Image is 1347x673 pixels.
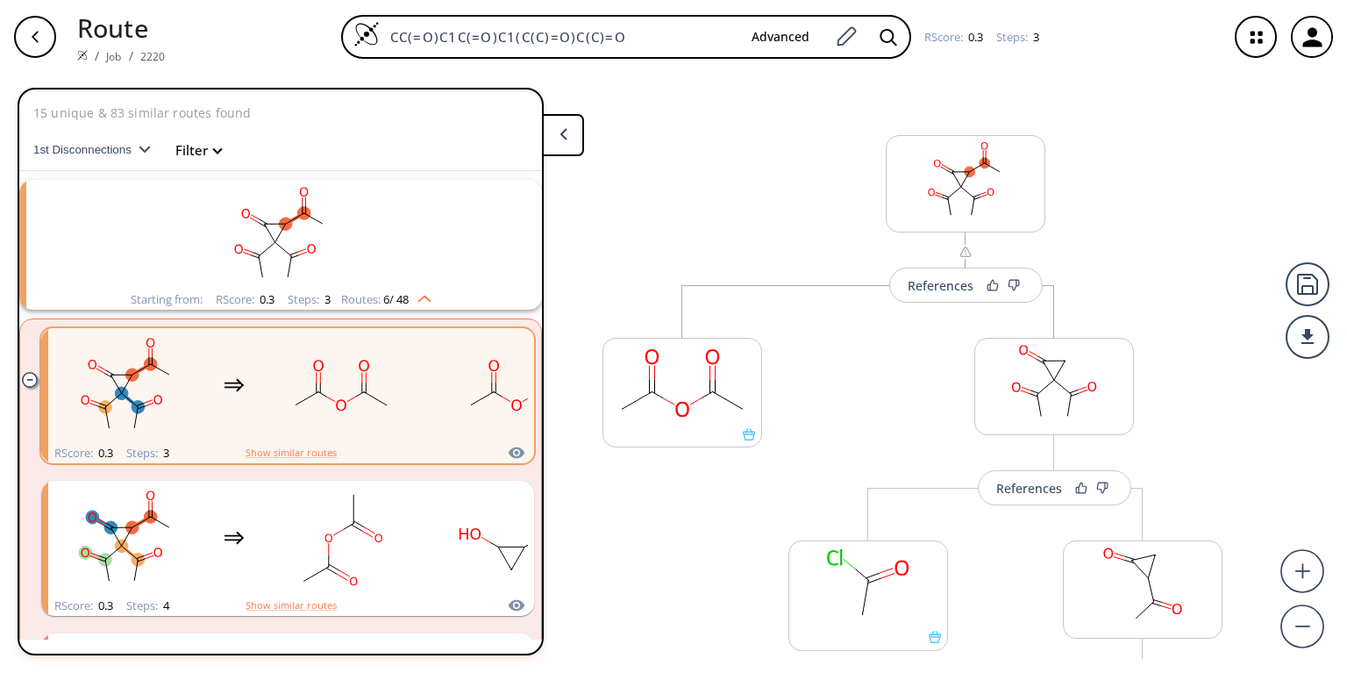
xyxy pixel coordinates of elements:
[216,294,274,305] div: RScore :
[53,180,509,290] svg: CC(=O)C1C(=O)C1(C(C)=O)C(C)=O
[380,28,738,46] input: Enter SMILES
[246,445,337,461] button: Show similar routes
[48,331,206,440] svg: CC(=O)C1C(=O)C1(C(C)=O)C(C)=O
[978,470,1131,505] button: References
[975,339,1133,428] svg: CC(=O)C1(C(C)=O)CC1=O
[288,294,331,305] div: Steps :
[257,291,274,307] span: 0.3
[1030,29,1039,45] span: 3
[438,483,595,593] svg: CC(N)C1CC1O
[383,294,409,305] span: 6 / 48
[262,483,420,593] svg: CC(=O)OC(C)=O
[160,598,169,613] span: 4
[54,447,113,459] div: RScore :
[353,21,380,47] img: Logo Spaya
[131,294,203,305] div: Starting from:
[738,21,823,54] button: Advanced
[262,331,420,440] svg: CC(=O)OC(C)=O
[33,129,165,171] button: 1st Disconnections
[409,289,431,303] img: Up
[438,331,595,440] svg: CC(=O)OC(C)=O
[106,49,121,64] a: Job
[160,445,169,461] span: 3
[322,291,331,307] span: 3
[959,245,973,259] img: warning
[126,600,169,612] div: Steps :
[140,49,166,64] a: 2220
[96,445,113,461] span: 0.3
[889,268,1043,303] button: References
[129,47,133,65] li: /
[33,104,251,122] p: 15 unique & 83 similar routes found
[54,600,113,612] div: RScore :
[603,339,761,428] svg: CC(=O)OC(C)=O
[246,598,337,613] button: Show similar routes
[165,144,221,157] button: Filter
[996,483,1062,494] div: References
[96,598,113,613] span: 0.3
[887,136,1044,226] svg: CC(=O)C1C(=O)C1(C(C)=O)C(C)=O
[789,541,947,631] svg: CC(=O)Cl
[95,47,99,65] li: /
[996,32,1039,43] div: Steps :
[77,50,88,61] img: Spaya logo
[33,143,139,156] span: 1st Disconnections
[966,29,983,45] span: 0.3
[908,280,973,291] div: References
[48,483,206,593] svg: CC(=O)C1C(=O)C1(C(C)=O)C(C)=O
[77,9,165,47] p: Route
[126,447,169,459] div: Steps :
[1064,541,1222,631] svg: CC(=O)C1CC1=O
[924,32,983,43] div: RScore :
[341,294,431,305] div: Routes:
